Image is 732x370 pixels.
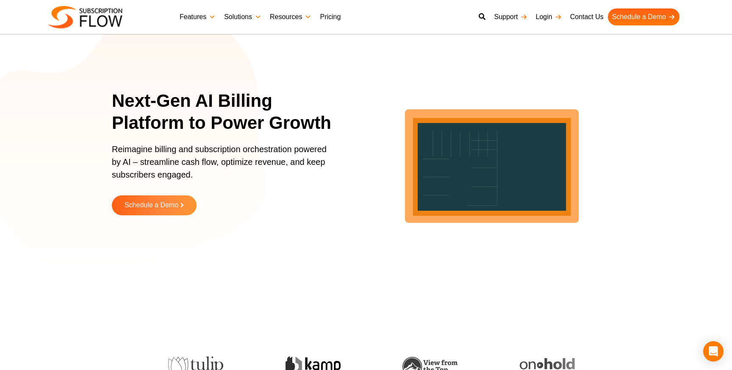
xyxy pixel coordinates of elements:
[608,8,679,25] a: Schedule a Demo
[48,6,122,28] img: Subscriptionflow
[220,8,266,25] a: Solutions
[490,8,531,25] a: Support
[566,8,608,25] a: Contact Us
[112,195,197,215] a: Schedule a Demo
[125,202,178,209] span: Schedule a Demo
[703,341,724,362] div: Open Intercom Messenger
[112,143,332,189] p: Reimagine billing and subscription orchestration powered by AI – streamline cash flow, optimize r...
[532,8,566,25] a: Login
[175,8,220,25] a: Features
[112,90,343,134] h1: Next-Gen AI Billing Platform to Power Growth
[316,8,345,25] a: Pricing
[266,8,316,25] a: Resources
